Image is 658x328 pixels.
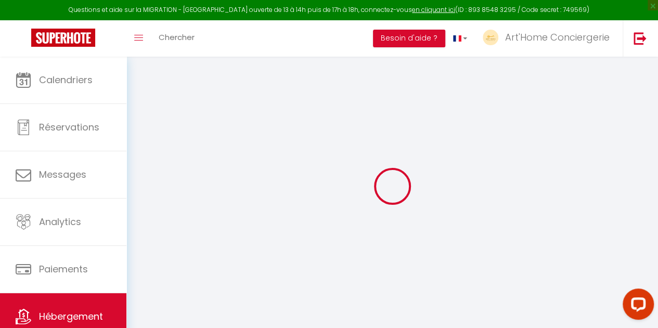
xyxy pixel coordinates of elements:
a: Chercher [151,20,202,57]
iframe: LiveChat chat widget [614,284,658,328]
img: logout [634,32,647,45]
span: Hébergement [39,310,103,323]
span: Paiements [39,263,88,275]
span: Messages [39,168,86,181]
a: en cliquant ici [412,5,455,14]
img: ... [483,30,498,45]
span: Analytics [39,215,81,228]
span: Calendriers [39,73,93,86]
span: Chercher [159,32,195,43]
span: Réservations [39,121,99,134]
button: Besoin d'aide ? [373,30,445,47]
img: Super Booking [31,29,95,47]
span: Art'Home Conciergerie [505,31,610,44]
a: ... Art'Home Conciergerie [475,20,623,57]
